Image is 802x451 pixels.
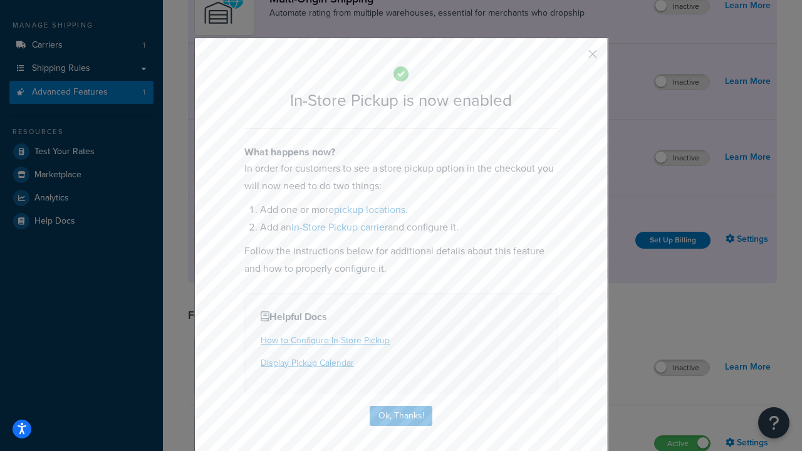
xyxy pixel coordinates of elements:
[370,406,432,426] button: Ok, Thanks!
[261,309,541,324] h4: Helpful Docs
[260,219,558,236] li: Add an and configure it.
[244,145,558,160] h4: What happens now?
[244,91,558,110] h2: In-Store Pickup is now enabled
[261,334,390,347] a: How to Configure In-Store Pickup
[244,242,558,277] p: Follow the instructions below for additional details about this feature and how to properly confi...
[260,201,558,219] li: Add one or more .
[334,202,405,217] a: pickup locations
[261,356,354,370] a: Display Pickup Calendar
[244,160,558,195] p: In order for customers to see a store pickup option in the checkout you will now need to do two t...
[291,220,388,234] a: In-Store Pickup carrier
